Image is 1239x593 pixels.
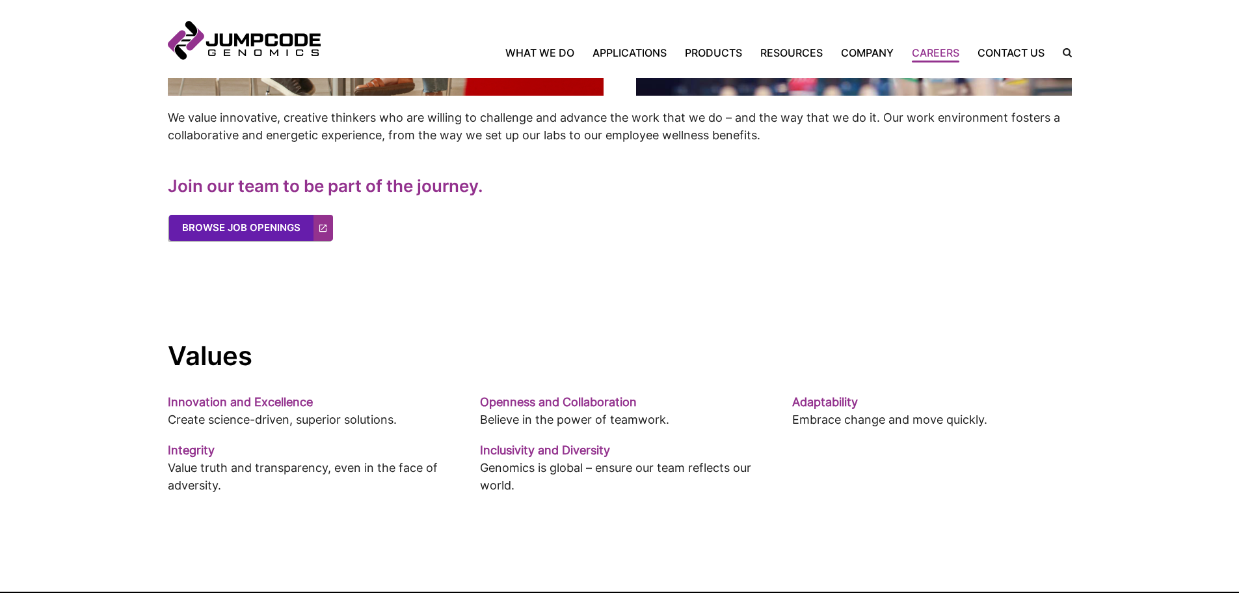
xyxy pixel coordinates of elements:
[832,45,903,61] a: Company
[169,215,333,241] a: Browse Job Openings
[583,45,676,61] a: Applications
[480,411,760,428] p: Believe in the power of teamwork.
[321,45,1054,61] nav: Primary Navigation
[168,340,1072,372] h2: Values
[903,45,968,61] a: Careers
[1054,48,1072,57] label: Search the site.
[505,45,583,61] a: What We Do
[968,45,1054,61] a: Contact Us
[480,395,637,409] strong: Openness and Collaboration
[792,411,1072,428] p: Embrace change and move quickly.
[168,411,447,428] p: Create science-driven, superior solutions.
[792,395,858,409] strong: Adaptability
[751,45,832,61] a: Resources
[480,443,610,457] strong: Inclusivity and Diversity
[480,459,760,494] p: Genomics is global – ensure our team reflects our world.
[168,443,215,457] strong: Integrity
[676,45,751,61] a: Products
[168,459,447,494] p: Value truth and transparency, even in the face of adversity.
[168,109,1072,144] p: We value innovative, creative thinkers who are willing to challenge and advance the work that we ...
[168,176,483,196] strong: Join our team to be part of the journey.
[168,395,313,409] strong: Innovation and Excellence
